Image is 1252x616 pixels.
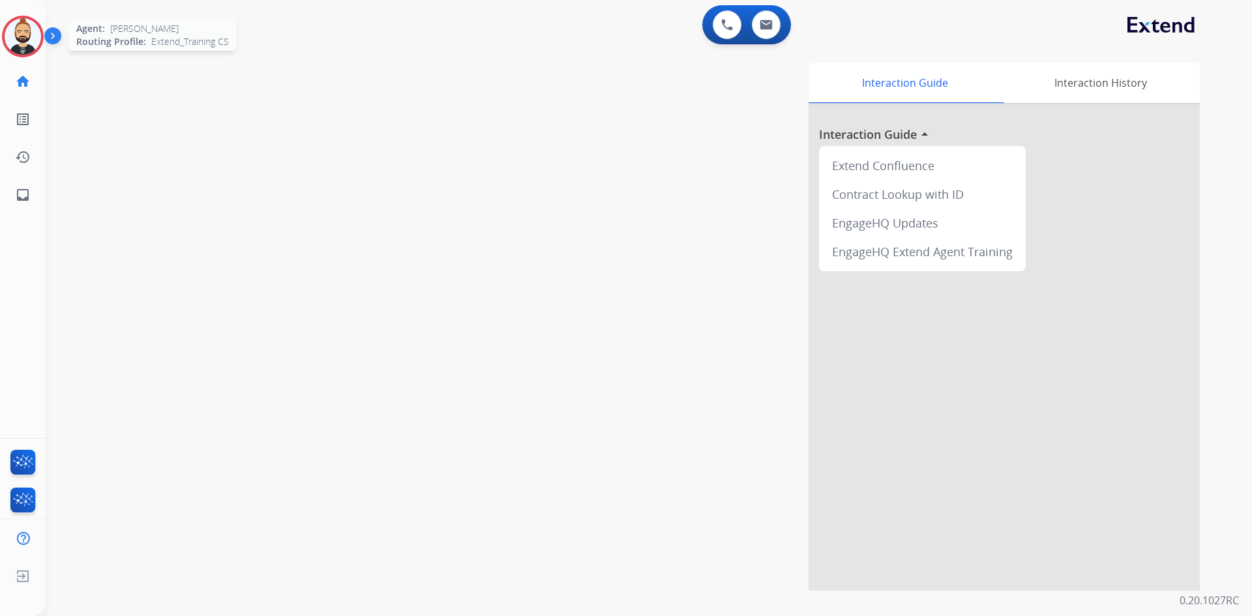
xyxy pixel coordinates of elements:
[110,22,179,35] span: [PERSON_NAME]
[5,18,41,55] img: avatar
[15,111,31,127] mat-icon: list_alt
[151,35,229,48] span: Extend_Training CS
[824,180,1021,209] div: Contract Lookup with ID
[1180,593,1239,608] p: 0.20.1027RC
[824,237,1021,266] div: EngageHQ Extend Agent Training
[15,187,31,203] mat-icon: inbox
[824,151,1021,180] div: Extend Confluence
[824,209,1021,237] div: EngageHQ Updates
[15,149,31,165] mat-icon: history
[76,35,146,48] span: Routing Profile:
[1001,63,1200,103] div: Interaction History
[809,63,1001,103] div: Interaction Guide
[76,22,105,35] span: Agent:
[15,74,31,89] mat-icon: home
